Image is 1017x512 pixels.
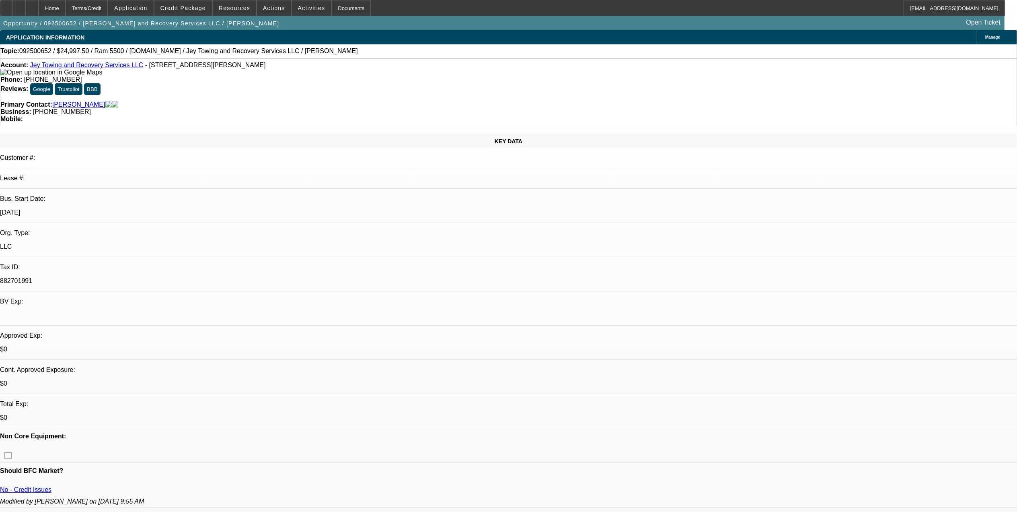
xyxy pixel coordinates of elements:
[0,69,102,76] img: Open up location in Google Maps
[33,108,91,115] span: [PHONE_NUMBER]
[19,47,358,55] span: 092500652 / $24,997.50 / Ram 5500 / [DOMAIN_NAME] / Jey Towing and Recovery Services LLC / [PERSO...
[55,83,82,95] button: Trustpilot
[145,62,266,68] span: - [STREET_ADDRESS][PERSON_NAME]
[985,35,1000,39] span: Manage
[213,0,256,16] button: Resources
[0,101,52,108] strong: Primary Contact:
[0,85,28,92] strong: Reviews:
[963,16,1004,29] a: Open Ticket
[24,76,82,83] span: [PHONE_NUMBER]
[52,101,105,108] a: [PERSON_NAME]
[108,0,153,16] button: Application
[0,47,19,55] strong: Topic:
[30,83,53,95] button: Google
[114,5,147,11] span: Application
[160,5,206,11] span: Credit Package
[84,83,101,95] button: BBB
[0,69,102,76] a: View Google Maps
[292,0,331,16] button: Activities
[0,76,22,83] strong: Phone:
[6,34,84,41] span: APPLICATION INFORMATION
[298,5,325,11] span: Activities
[219,5,250,11] span: Resources
[154,0,212,16] button: Credit Package
[0,62,28,68] strong: Account:
[257,0,291,16] button: Actions
[0,108,31,115] strong: Business:
[30,62,144,68] a: Jey Towing and Recovery Services LLC
[105,101,112,108] img: facebook-icon.png
[0,116,23,122] strong: Mobile:
[112,101,118,108] img: linkedin-icon.png
[263,5,285,11] span: Actions
[3,20,279,27] span: Opportunity / 092500652 / [PERSON_NAME] and Recovery Services LLC / [PERSON_NAME]
[495,138,522,145] span: KEY DATA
